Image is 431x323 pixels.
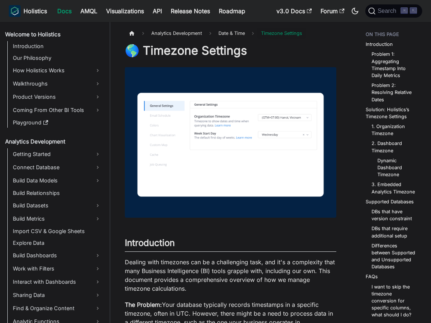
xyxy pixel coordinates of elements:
[125,237,336,251] h2: Introduction
[257,28,306,39] span: Timezone Settings
[377,157,414,178] a: Dynamic Dashboard Timezone
[11,302,104,314] a: Find & Organize Content
[316,5,349,17] a: Forum
[11,263,104,275] a: Work with Filters
[102,5,148,17] a: Visualizations
[148,28,206,39] span: Analytics Development
[366,106,420,120] a: Solution: Holistics’s Timezone Settings
[372,225,417,239] a: DBs that require additional setup
[372,242,417,271] a: Differences between Supported and Unsupported Databases
[214,5,250,17] a: Roadmap
[125,28,336,39] nav: Breadcrumbs
[11,238,104,248] a: Explore Data
[272,5,316,17] a: v3.0 Docs
[11,161,104,173] a: Connect Database
[215,28,249,39] span: Date & Time
[125,258,336,293] p: Dealing with timezones can be a challenging task, and it's a complexity that many Business Intell...
[11,104,104,116] a: Coming From Other BI Tools
[11,41,104,51] a: Introduction
[53,5,76,17] a: Docs
[11,276,104,288] a: Interact with Dashboards
[401,7,408,14] kbd: ⌘
[9,5,47,17] a: HolisticsHolistics
[11,250,104,261] a: Build Dashboards
[11,65,104,76] a: How Holistics Works
[11,213,104,225] a: Build Metrics
[125,28,139,39] a: Home page
[76,5,102,17] a: AMQL
[11,91,104,103] a: Product Versions
[376,8,401,14] span: Search
[3,29,104,40] a: Welcome to Holistics
[366,41,393,48] a: Introduction
[11,200,104,211] a: Build Datasets
[372,283,417,319] a: I want to skip the timezone conversion for specific columns, what should I do?
[366,198,414,205] a: Supported Databases
[366,273,378,280] a: FAQs
[372,82,417,103] a: Problem 2: Resolving Relative Dates
[166,5,214,17] a: Release Notes
[349,5,361,17] button: Switch between dark and light mode (currently dark mode)
[125,301,162,308] strong: The Problem:
[3,137,104,147] a: Analytics Development
[372,140,417,154] a: 2. Dashboard Timezone
[410,7,417,14] kbd: K
[11,289,104,301] a: Sharing Data
[372,208,417,222] a: DBs that have version constraint
[11,188,104,198] a: Build Relationships
[148,5,166,17] a: API
[11,53,104,63] a: Our Philosophy
[11,226,104,236] a: Import CSV & Google Sheets
[11,175,104,186] a: Build Data Models
[372,181,417,195] a: 3. Embedded Analytics Timezone
[125,43,336,58] h1: 🌎 Timezone Settings
[11,78,104,90] a: Walkthroughs
[365,4,422,18] button: Search (Command+K)
[11,117,104,128] a: Playground
[372,123,417,137] a: 1. Organization Timezone
[9,5,21,17] img: Holistics
[11,148,104,160] a: Getting Started
[23,7,47,15] b: Holistics
[372,51,417,79] a: Problem 1: Aggregating Timestamp Into Daily Metrics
